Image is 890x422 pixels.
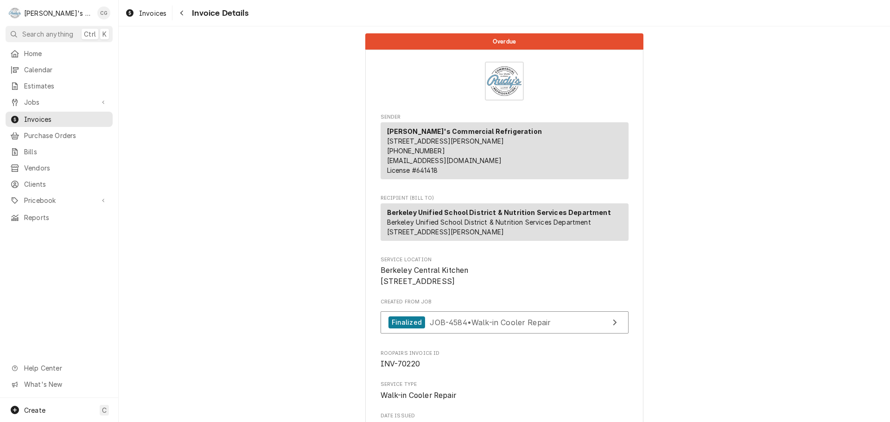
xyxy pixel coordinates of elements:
strong: [PERSON_NAME]'s Commercial Refrigeration [387,127,542,135]
a: Go to What's New [6,377,113,392]
div: Status [365,33,643,50]
span: License # 641418 [387,166,438,174]
span: Sender [381,113,629,121]
span: Invoices [24,114,108,124]
div: Invoice Recipient [381,195,629,245]
span: Berkeley Central Kitchen [STREET_ADDRESS] [381,266,469,286]
div: Service Location [381,256,629,287]
span: Pricebook [24,195,94,205]
span: Service Location [381,265,629,287]
div: Service Type [381,381,629,401]
span: [STREET_ADDRESS][PERSON_NAME] [387,137,504,145]
div: Invoice Sender [381,113,629,183]
span: Clients [24,179,108,189]
div: Roopairs Invoice ID [381,350,629,370]
span: Walk-in Cooler Repair [381,391,456,400]
a: Go to Jobs [6,94,113,110]
span: JOB-4584 • Walk-in Cooler Repair [430,317,551,327]
span: Vendors [24,163,108,173]
a: Purchase Orders [6,128,113,143]
button: Search anythingCtrlK [6,26,113,42]
a: Calendar [6,62,113,77]
div: Sender [381,122,629,179]
span: Search anything [22,29,73,39]
strong: Berkeley Unified School District & Nutrition Services Department [387,208,611,216]
span: Calendar [24,65,108,75]
div: Sender [381,122,629,183]
div: Created From Job [381,298,629,338]
a: Bills [6,144,113,159]
span: Home [24,49,108,58]
span: Roopairs Invoice ID [381,359,629,370]
a: Reports [6,210,113,225]
a: Go to Help Center [6,360,113,376]
span: Created From Job [381,298,629,306]
a: Go to Pricebook [6,193,113,208]
span: Service Location [381,256,629,264]
span: Roopairs Invoice ID [381,350,629,357]
span: Jobs [24,97,94,107]
div: R [8,6,21,19]
span: Date Issued [381,412,629,420]
span: Service Type [381,390,629,401]
div: CG [97,6,110,19]
a: Estimates [6,78,113,94]
span: Invoices [139,8,166,18]
span: Help Center [24,363,107,373]
span: Reports [24,213,108,222]
a: View Job [381,311,629,334]
div: Christine Gutierrez's Avatar [97,6,110,19]
span: Estimates [24,81,108,91]
span: C [102,405,107,415]
a: [PHONE_NUMBER] [387,147,445,155]
img: Logo [485,62,524,101]
span: INV-70220 [381,359,420,368]
div: [PERSON_NAME]'s Commercial Refrigeration [24,8,92,18]
a: Home [6,46,113,61]
button: Navigate back [174,6,189,20]
a: Vendors [6,160,113,176]
div: Finalized [388,316,425,329]
div: Recipient (Bill To) [381,203,629,245]
span: Create [24,406,45,414]
a: [EMAIL_ADDRESS][DOMAIN_NAME] [387,157,502,164]
span: K [102,29,107,39]
div: Recipient (Bill To) [381,203,629,241]
span: Service Type [381,381,629,388]
span: Invoice Details [189,7,248,19]
span: Berkeley Unified School District & Nutrition Services Department [STREET_ADDRESS][PERSON_NAME] [387,218,591,236]
span: What's New [24,379,107,389]
span: Overdue [493,38,516,44]
div: Rudy's Commercial Refrigeration's Avatar [8,6,21,19]
a: Invoices [6,112,113,127]
a: Invoices [121,6,170,21]
a: Clients [6,176,113,192]
span: Purchase Orders [24,131,108,140]
span: Bills [24,147,108,157]
span: Recipient (Bill To) [381,195,629,202]
span: Ctrl [84,29,96,39]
